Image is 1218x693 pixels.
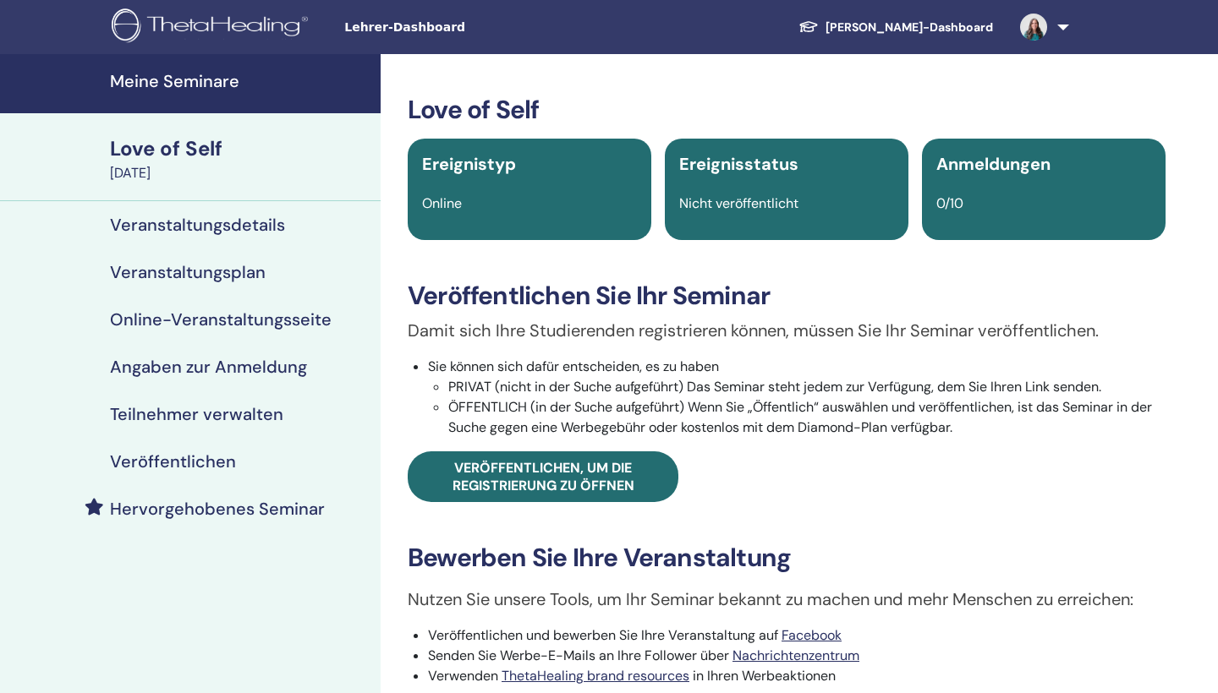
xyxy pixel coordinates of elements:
a: Veröffentlichen, um die Registrierung zu öffnen [408,451,678,502]
span: Lehrer-Dashboard [344,19,598,36]
p: Nutzen Sie unsere Tools, um Ihr Seminar bekannt zu machen und mehr Menschen zu erreichen: [408,587,1166,612]
div: [DATE] [110,163,370,183]
h4: Meine Seminare [110,71,370,91]
p: Damit sich Ihre Studierenden registrieren können, müssen Sie Ihr Seminar veröffentlichen. [408,318,1166,343]
span: Ereignistyp [422,153,516,175]
h4: Teilnehmer verwalten [110,404,283,424]
a: Facebook [782,626,842,644]
span: 0/10 [936,194,963,212]
h3: Veröffentlichen Sie Ihr Seminar [408,281,1166,311]
span: Ereignisstatus [679,153,798,175]
span: Veröffentlichen, um die Registrierung zu öffnen [453,459,634,494]
img: graduation-cap-white.svg [798,19,819,34]
li: Senden Sie Werbe-E-Mails an Ihre Follower über [428,646,1166,666]
span: Anmeldungen [936,153,1051,175]
h4: Veröffentlichen [110,451,236,472]
h4: Veranstaltungsplan [110,262,266,282]
h4: Angaben zur Anmeldung [110,357,307,377]
a: ThetaHealing brand resources [502,667,689,685]
h3: Bewerben Sie Ihre Veranstaltung [408,543,1166,573]
li: Veröffentlichen und bewerben Sie Ihre Veranstaltung auf [428,625,1166,646]
img: logo.png [112,8,314,46]
li: Sie können sich dafür entscheiden, es zu haben [428,357,1166,438]
li: Verwenden in Ihren Werbeaktionen [428,666,1166,686]
h4: Veranstaltungsdetails [110,215,285,235]
h4: Online-Veranstaltungsseite [110,309,332,330]
a: Love of Self[DATE] [100,134,381,183]
li: PRIVAT (nicht in der Suche aufgeführt) Das Seminar steht jedem zur Verfügung, dem Sie Ihren Link ... [448,377,1166,397]
span: Online [422,194,462,212]
li: ÖFFENTLICH (in der Suche aufgeführt) Wenn Sie „Öffentlich“ auswählen und veröffentlichen, ist das... [448,397,1166,438]
div: Love of Self [110,134,370,163]
span: Nicht veröffentlicht [679,194,798,212]
img: default.jpg [1020,14,1047,41]
a: [PERSON_NAME]-Dashboard [785,12,1007,43]
h3: Love of Self [408,95,1166,125]
h4: Hervorgehobenes Seminar [110,499,325,519]
a: Nachrichtenzentrum [732,647,859,664]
